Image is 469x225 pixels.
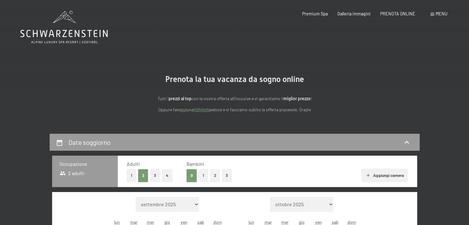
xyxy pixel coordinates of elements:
abbr: giovedì [164,219,170,225]
button: 2 [210,169,220,182]
button: Aggiungi camera [361,169,408,182]
button: 0 [187,169,197,182]
abbr: lunedì [114,219,120,225]
abbr: martedì [130,219,138,225]
abbr: mercoledì [281,219,289,225]
abbr: venerdì [315,219,322,225]
span: Bambini [187,161,204,167]
h2: Date soggiorno [68,138,110,146]
strong: miglior prezzo [283,96,311,101]
h3: Occupazione [60,161,110,167]
button: 4 [162,169,172,182]
button: 3 [222,169,232,182]
span: Prenota la tua vacanza da sogno online [165,75,304,84]
button: 1 [127,169,136,182]
abbr: giovedì [299,219,305,225]
p: Oppure fate una veloce e vi facciamo subito la offerta piacevole. Grazie [99,106,370,113]
span: Adulti [127,161,140,167]
abbr: sabato [332,219,339,225]
button: 2 [138,169,148,182]
abbr: martedì [265,219,272,225]
abbr: venerdì [181,219,187,225]
a: Galleria immagini [337,11,371,16]
a: richiesta [193,107,210,112]
abbr: lunedì [249,219,254,225]
abbr: sabato [197,219,204,225]
p: Tutti i con la nostra offerta all'incusive e vi garantiamo il ! [99,95,370,102]
abbr: domenica [213,219,222,225]
abbr: domenica [348,219,356,225]
span: 2 adulti [60,170,84,177]
span: Menu [436,11,447,16]
abbr: mercoledì [147,219,154,225]
button: 3 [150,169,160,182]
button: 1 [199,169,208,182]
a: PRENOTA ONLINE [380,11,415,16]
a: quì [180,107,186,112]
strong: prezzi al top [169,96,191,101]
a: Premium Spa [302,11,328,16]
